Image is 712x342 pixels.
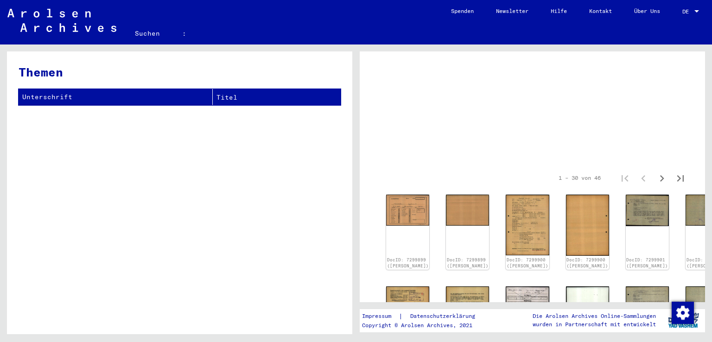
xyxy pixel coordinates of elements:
font: Hilfe [551,7,567,14]
a: Suchen [124,22,171,44]
a: DocID: 7299899 ([PERSON_NAME]) [447,257,489,269]
a: DocID: 7299901 ([PERSON_NAME]) [626,257,668,269]
font: Über Uns [634,7,660,14]
div: Zustimmung ändern [671,301,693,323]
img: yv_logo.png [666,309,701,332]
button: Letzte Seite [671,169,690,187]
font: Newsletter [496,7,528,14]
img: 001.jpg [626,195,669,226]
font: Copyright © Arolsen Archives, 2021 [362,322,472,329]
font: Spenden [451,7,474,14]
font: Kontakt [589,7,612,14]
img: Zustimmung ändern [672,302,694,324]
img: 002.jpg [446,195,489,226]
font: | [399,312,403,320]
a: Datenschutzerklärung [403,311,486,321]
font: Titel [216,93,237,101]
a: DocID: 7299900 ([PERSON_NAME]) [566,257,608,269]
font: Unterschrift [22,93,72,101]
img: 001.jpg [506,195,549,255]
font: Die Arolsen Archives Online-Sammlungen [533,312,656,319]
font: 1 – 30 von 46 [559,174,601,181]
img: 002.jpg [566,195,609,256]
a: DocID: 7299900 ([PERSON_NAME]) [507,257,548,269]
font: DE [682,8,689,15]
a: DocID: 7299899 ([PERSON_NAME]) [387,257,429,269]
font: wurden in Partnerschaft mit entwickelt [533,321,656,328]
button: Vorherige Seite [634,169,653,187]
font: Datenschutzerklärung [410,312,475,319]
img: 001.jpg [626,286,669,317]
img: 001.jpg [506,286,549,314]
button: Nächste Seite [653,169,671,187]
font: Themen [19,64,63,80]
img: 001.jpg [386,195,429,226]
font: Impressum [362,312,391,319]
img: 002.jpg [566,286,609,314]
img: Arolsen_neg.svg [7,9,116,32]
a: : [171,22,197,44]
font: : [182,29,186,38]
font: Suchen [135,29,160,38]
button: Erste Seite [616,169,634,187]
a: Impressum [362,311,399,321]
